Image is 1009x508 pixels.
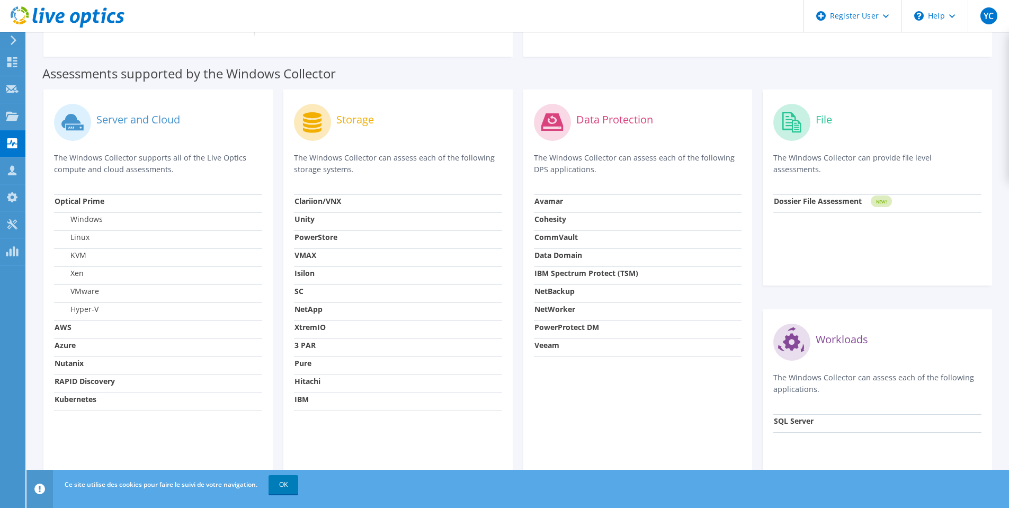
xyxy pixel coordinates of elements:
[294,304,323,314] strong: NetApp
[55,268,84,279] label: Xen
[294,394,309,404] strong: IBM
[534,286,575,296] strong: NetBackup
[269,475,298,494] a: OK
[534,304,575,314] strong: NetWorker
[55,196,104,206] strong: Optical Prime
[576,114,653,125] label: Data Protection
[914,11,924,21] svg: \n
[294,232,337,242] strong: PowerStore
[294,196,341,206] strong: Clariion/VNX
[55,358,84,368] strong: Nutanix
[774,416,814,426] strong: SQL Server
[294,250,316,260] strong: VMAX
[773,372,981,395] p: The Windows Collector can assess each of the following applications.
[55,340,76,350] strong: Azure
[534,322,599,332] strong: PowerProtect DM
[42,68,336,79] label: Assessments supported by the Windows Collector
[96,114,180,125] label: Server and Cloud
[534,214,566,224] strong: Cohesity
[336,114,374,125] label: Storage
[294,152,502,175] p: The Windows Collector can assess each of the following storage systems.
[294,214,315,224] strong: Unity
[294,358,311,368] strong: Pure
[54,152,262,175] p: The Windows Collector supports all of the Live Optics compute and cloud assessments.
[980,7,997,24] span: YC
[55,250,86,261] label: KVM
[534,340,559,350] strong: Veeam
[534,196,563,206] strong: Avamar
[816,334,868,345] label: Workloads
[294,340,316,350] strong: 3 PAR
[55,322,72,332] strong: AWS
[55,214,103,225] label: Windows
[774,196,862,206] strong: Dossier File Assessment
[534,250,582,260] strong: Data Domain
[55,286,99,297] label: VMware
[534,268,638,278] strong: IBM Spectrum Protect (TSM)
[294,322,326,332] strong: XtremIO
[294,376,320,386] strong: Hitachi
[773,152,981,175] p: The Windows Collector can provide file level assessments.
[55,304,99,315] label: Hyper-V
[816,114,832,125] label: File
[534,152,742,175] p: The Windows Collector can assess each of the following DPS applications.
[876,199,887,204] tspan: NEW!
[55,376,115,386] strong: RAPID Discovery
[55,394,96,404] strong: Kubernetes
[65,480,257,489] span: Ce site utilise des cookies pour faire le suivi de votre navigation.
[294,268,315,278] strong: Isilon
[294,286,303,296] strong: SC
[534,232,578,242] strong: CommVault
[55,232,90,243] label: Linux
